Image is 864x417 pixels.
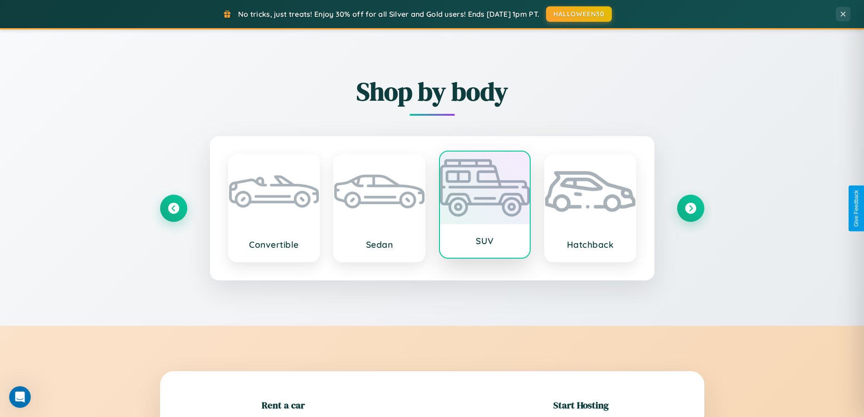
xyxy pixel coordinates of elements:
[238,239,310,250] h3: Convertible
[449,235,521,246] h3: SUV
[238,10,539,19] span: No tricks, just treats! Enjoy 30% off for all Silver and Gold users! Ends [DATE] 1pm PT.
[853,190,859,227] div: Give Feedback
[546,6,612,22] button: HALLOWEEN30
[160,74,704,109] h2: Shop by body
[553,398,609,412] h2: Start Hosting
[262,398,305,412] h2: Rent a car
[343,239,415,250] h3: Sedan
[554,239,626,250] h3: Hatchback
[9,386,31,408] iframe: Intercom live chat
